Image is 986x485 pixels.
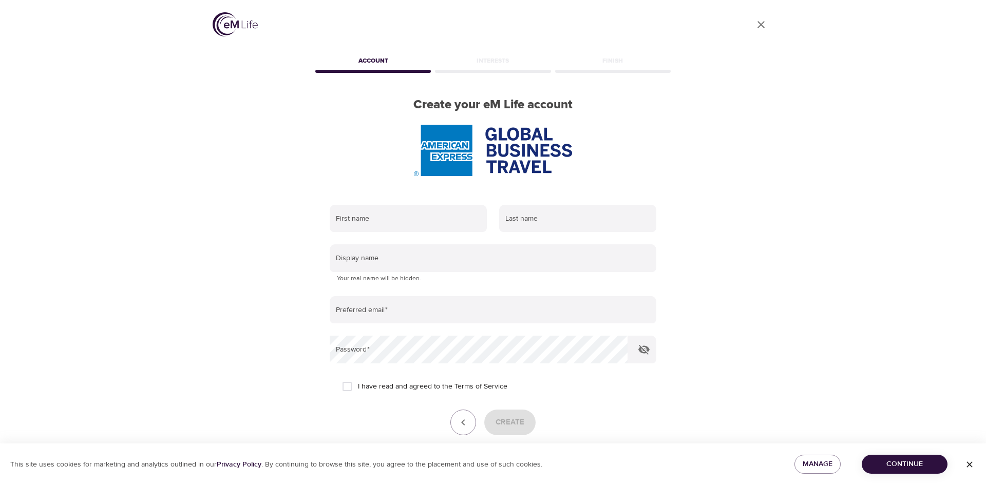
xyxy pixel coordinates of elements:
[337,274,649,284] p: Your real name will be hidden.
[213,12,258,36] img: logo
[217,460,261,469] a: Privacy Policy
[749,12,773,37] a: close
[313,98,673,112] h2: Create your eM Life account
[414,125,572,176] img: AmEx%20GBT%20logo.png
[870,458,939,471] span: Continue
[862,455,947,474] button: Continue
[358,381,507,392] span: I have read and agreed to the
[803,458,832,471] span: Manage
[454,381,507,392] a: Terms of Service
[794,455,841,474] button: Manage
